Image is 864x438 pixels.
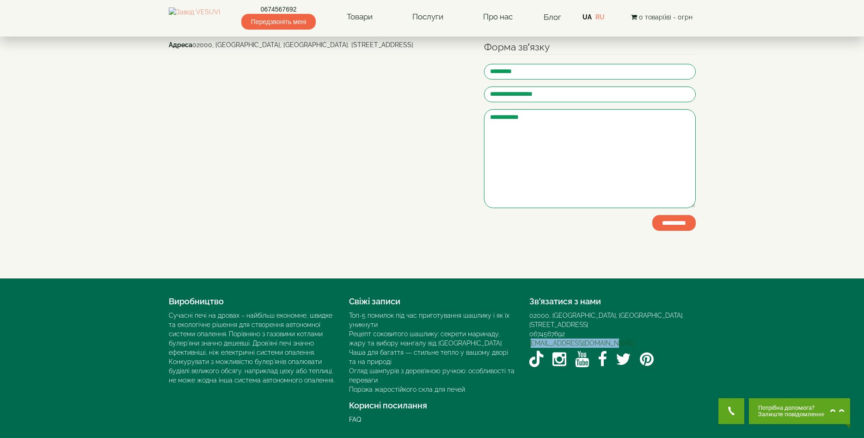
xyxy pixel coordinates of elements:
[598,348,607,371] a: Facebook VESUVI
[169,297,335,306] h4: Виробництво
[337,6,382,28] a: Товари
[169,40,471,49] address: 02000, [GEOGRAPHIC_DATA], [GEOGRAPHIC_DATA]. [STREET_ADDRESS]
[241,14,316,30] span: Передзвоніть мені
[349,401,515,410] h4: Корисні посилання
[640,348,654,371] a: Pinterest VESUVI
[616,348,631,371] a: Twitter / X VESUVI
[349,312,509,328] a: Топ-5 помилок під час приготування шашлику і як їх уникнути
[529,297,696,306] h4: Зв’язатися з нами
[529,311,696,329] div: 02000, [GEOGRAPHIC_DATA], [GEOGRAPHIC_DATA]. [STREET_ADDRESS]
[349,330,502,347] a: Рецепт соковитого шашлику: секрети маринаду, жару та вибору мангалу від [GEOGRAPHIC_DATA]
[349,386,465,393] a: Порізка жаростійкого скла для печей
[349,297,515,306] h4: Свіжі записи
[241,5,316,14] a: 0674567692
[349,416,361,423] a: FAQ
[758,405,825,411] span: Потрібна допомога?
[484,40,696,55] legend: Форма зв’язку
[595,13,605,21] a: RU
[403,6,453,28] a: Послуги
[582,13,592,21] a: UA
[544,12,561,22] a: Блог
[552,348,566,371] a: Instagram VESUVI
[529,348,544,371] a: TikTok VESUVI
[758,411,825,418] span: Залиште повідомлення
[529,339,634,347] a: [EMAIL_ADDRESS][DOMAIN_NAME]
[349,349,508,365] a: Чаша для багаття — стильне тепло у вашому дворі та на природі
[169,41,192,49] b: Адреса
[575,348,589,371] a: YouTube VESUVI
[529,330,565,338] a: 0674567692
[169,7,220,27] img: Завод VESUVI
[169,311,335,385] div: Сучасні печі на дровах – найбільш економне, швидке та екологічне рішення для створення автономної...
[639,13,692,21] span: 0 товар(ів) - 0грн
[628,12,695,22] button: 0 товар(ів) - 0грн
[474,6,522,28] a: Про нас
[349,367,515,384] a: Огляд шампурів з дерев’яною ручкою: особливості та переваги
[749,398,850,424] button: Chat button
[718,398,744,424] button: Get Call button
